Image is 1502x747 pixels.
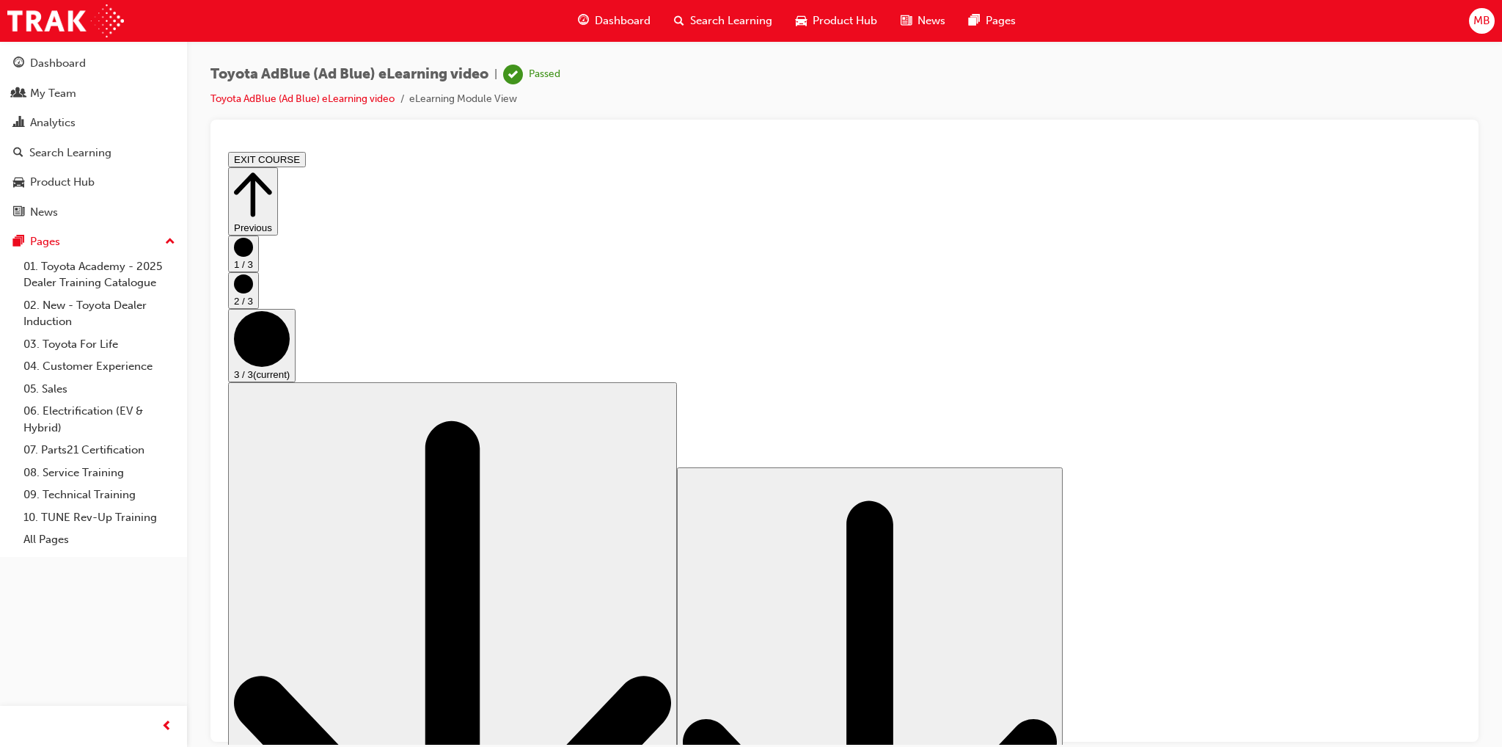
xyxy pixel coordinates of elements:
span: learningRecordVerb_PASS-icon [503,65,523,84]
div: Product Hub [30,174,95,191]
span: pages-icon [13,236,24,249]
button: 1 / 3 [6,90,37,126]
span: 1 / 3 [12,113,31,124]
span: News [917,12,945,29]
a: 04. Customer Experience [18,355,181,378]
button: MB [1469,8,1495,34]
a: Product Hub [6,169,181,196]
div: Pages [30,233,60,250]
button: Pages [6,228,181,255]
span: pages-icon [969,12,980,30]
li: eLearning Module View [409,91,517,108]
a: News [6,199,181,226]
a: 05. Sales [18,378,181,401]
div: Dashboard [30,55,86,72]
span: 2 / 3 [12,150,31,161]
div: My Team [30,85,76,102]
span: up-icon [165,233,175,252]
a: news-iconNews [889,6,957,36]
img: Trak [7,4,124,37]
a: 03. Toyota For Life [18,333,181,356]
span: car-icon [13,176,24,189]
div: Passed [529,68,560,81]
a: Search Learning [6,139,181,167]
div: Search Learning [29,145,111,161]
button: Previous [6,21,56,90]
a: Analytics [6,109,181,136]
span: news-icon [901,12,912,30]
a: Dashboard [6,50,181,77]
span: Dashboard [595,12,651,29]
span: search-icon [674,12,684,30]
span: Product Hub [813,12,877,29]
a: My Team [6,80,181,107]
a: All Pages [18,528,181,551]
a: 01. Toyota Academy - 2025 Dealer Training Catalogue [18,255,181,294]
a: 07. Parts21 Certification [18,439,181,462]
button: 3 / 3(current) [6,163,73,236]
a: 06. Electrification (EV & Hybrid) [18,400,181,439]
a: search-iconSearch Learning [662,6,784,36]
span: Search Learning [690,12,772,29]
a: 10. TUNE Rev-Up Training [18,506,181,529]
span: Previous [12,76,50,87]
a: pages-iconPages [957,6,1027,36]
a: car-iconProduct Hub [784,6,889,36]
span: guage-icon [578,12,589,30]
a: Toyota AdBlue (Ad Blue) eLearning video [210,92,395,105]
button: DashboardMy TeamAnalyticsSearch LearningProduct HubNews [6,47,181,228]
span: | [494,66,497,83]
span: news-icon [13,206,24,219]
span: chart-icon [13,117,24,130]
a: guage-iconDashboard [566,6,662,36]
button: 2 / 3 [6,126,37,163]
a: 09. Technical Training [18,484,181,506]
span: guage-icon [13,57,24,70]
span: (current) [31,223,67,234]
span: car-icon [796,12,807,30]
a: 02. New - Toyota Dealer Induction [18,294,181,333]
span: 3 / 3 [12,223,31,234]
span: Toyota AdBlue (Ad Blue) eLearning video [210,66,488,83]
span: search-icon [13,147,23,160]
a: 08. Service Training [18,462,181,484]
div: Analytics [30,114,76,131]
span: prev-icon [161,718,172,736]
span: MB [1473,12,1490,29]
span: Pages [986,12,1016,29]
button: EXIT COURSE [6,6,84,21]
div: News [30,204,58,221]
span: people-icon [13,87,24,101]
